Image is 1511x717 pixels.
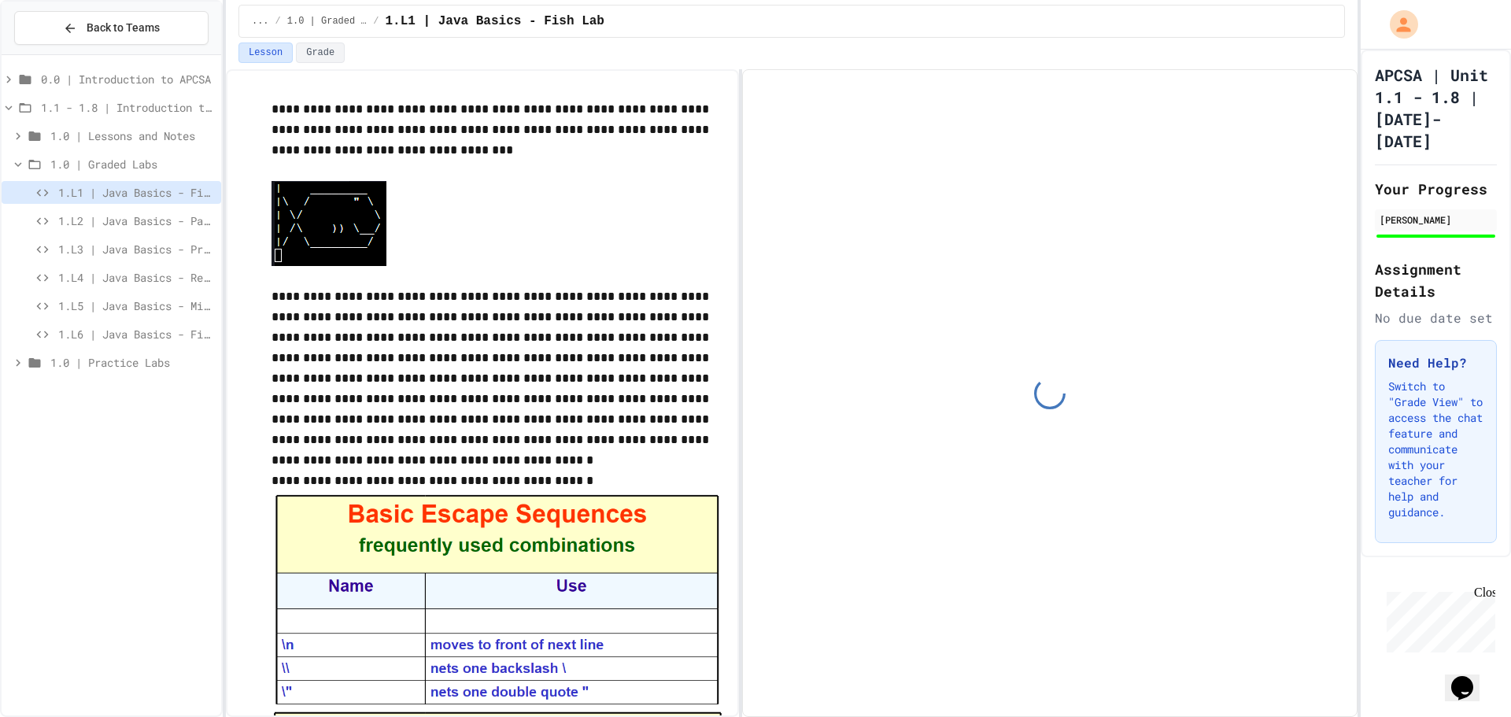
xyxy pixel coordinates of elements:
[373,15,379,28] span: /
[1373,6,1422,43] div: My Account
[58,298,215,314] span: 1.L5 | Java Basics - Mixed Number Lab
[14,11,209,45] button: Back to Teams
[1375,178,1497,200] h2: Your Progress
[386,12,604,31] span: 1.L1 | Java Basics - Fish Lab
[1388,379,1483,520] p: Switch to "Grade View" to access the chat feature and communicate with your teacher for help and ...
[296,43,345,63] button: Grade
[41,99,215,116] span: 1.1 - 1.8 | Introduction to Java
[1445,654,1495,701] iframe: chat widget
[50,156,215,172] span: 1.0 | Graded Labs
[1375,64,1497,152] h1: APCSA | Unit 1.1 - 1.8 | [DATE]-[DATE]
[58,269,215,286] span: 1.L4 | Java Basics - Rectangle Lab
[1388,353,1483,372] h3: Need Help?
[58,184,215,201] span: 1.L1 | Java Basics - Fish Lab
[6,6,109,100] div: Chat with us now!Close
[275,15,281,28] span: /
[1380,213,1492,227] div: [PERSON_NAME]
[1380,586,1495,652] iframe: chat widget
[1375,309,1497,327] div: No due date set
[41,71,215,87] span: 0.0 | Introduction to APCSA
[58,326,215,342] span: 1.L6 | Java Basics - Final Calculator Lab
[87,20,160,36] span: Back to Teams
[287,15,368,28] span: 1.0 | Graded Labs
[1375,258,1497,302] h2: Assignment Details
[58,241,215,257] span: 1.L3 | Java Basics - Printing Code Lab
[58,213,215,229] span: 1.L2 | Java Basics - Paragraphs Lab
[238,43,293,63] button: Lesson
[50,128,215,144] span: 1.0 | Lessons and Notes
[50,354,215,371] span: 1.0 | Practice Labs
[252,15,269,28] span: ...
